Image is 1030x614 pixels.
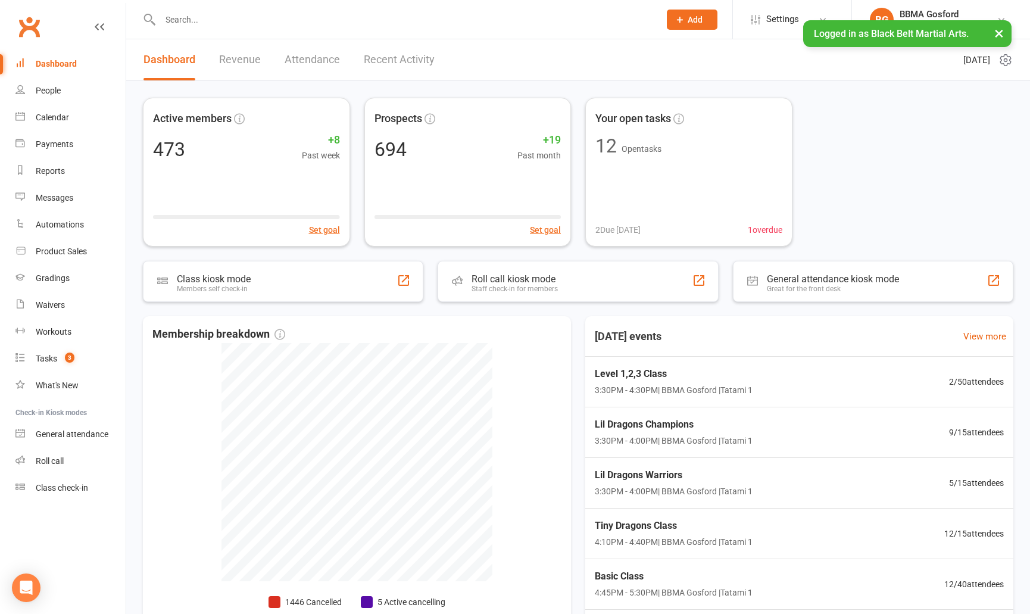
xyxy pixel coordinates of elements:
[15,77,126,104] a: People
[36,220,84,229] div: Automations
[814,28,969,39] span: Logged in as Black Belt Martial Arts.
[15,372,126,399] a: What's New
[36,59,77,68] div: Dashboard
[36,247,87,256] div: Product Sales
[36,327,71,336] div: Workouts
[364,39,435,80] a: Recent Activity
[15,238,126,265] a: Product Sales
[36,300,65,310] div: Waivers
[595,417,753,432] span: Lil Dragons Champions
[949,426,1004,439] span: 9 / 15 attendees
[36,456,64,466] div: Roll call
[36,429,108,439] div: General attendance
[15,158,126,185] a: Reports
[14,12,44,42] a: Clubworx
[595,485,753,498] span: 3:30PM - 4:00PM | BBMA Gosford | Tatami 1
[374,140,407,159] div: 694
[517,149,561,162] span: Past month
[15,319,126,345] a: Workouts
[767,273,899,285] div: General attendance kiosk mode
[595,569,753,584] span: Basic Class
[36,273,70,283] div: Gradings
[36,113,69,122] div: Calendar
[949,476,1004,490] span: 5 / 15 attendees
[622,144,661,154] span: Open tasks
[302,149,340,162] span: Past week
[595,223,641,236] span: 2 Due [DATE]
[517,132,561,149] span: +19
[15,185,126,211] a: Messages
[15,51,126,77] a: Dashboard
[988,20,1010,46] button: ×
[177,273,251,285] div: Class kiosk mode
[15,131,126,158] a: Payments
[15,292,126,319] a: Waivers
[688,15,703,24] span: Add
[15,475,126,501] a: Class kiosk mode
[153,110,232,127] span: Active members
[36,86,61,95] div: People
[15,265,126,292] a: Gradings
[302,132,340,149] span: +8
[15,448,126,475] a: Roll call
[530,223,561,236] button: Set goal
[900,20,981,30] div: Black Belt Martial Arts
[667,10,717,30] button: Add
[595,535,753,548] span: 4:10PM - 4:40PM | BBMA Gosford | Tatami 1
[595,434,753,447] span: 3:30PM - 4:00PM | BBMA Gosford | Tatami 1
[472,285,558,293] div: Staff check-in for members
[309,223,340,236] button: Set goal
[870,8,894,32] div: BG
[944,527,1004,540] span: 12 / 15 attendees
[361,596,445,609] li: 5 Active cancelling
[595,384,753,397] span: 3:30PM - 4:30PM | BBMA Gosford | Tatami 1
[157,11,651,28] input: Search...
[285,39,340,80] a: Attendance
[152,326,285,343] span: Membership breakdown
[585,326,671,347] h3: [DATE] events
[595,136,617,155] div: 12
[36,139,73,149] div: Payments
[472,273,558,285] div: Roll call kiosk mode
[15,104,126,131] a: Calendar
[595,467,753,483] span: Lil Dragons Warriors
[595,518,753,534] span: Tiny Dragons Class
[767,285,899,293] div: Great for the front desk
[595,366,753,382] span: Level 1,2,3 Class
[269,596,342,609] li: 1446 Cancelled
[15,211,126,238] a: Automations
[65,353,74,363] span: 3
[900,9,981,20] div: BBMA Gosford
[15,345,126,372] a: Tasks 3
[15,421,126,448] a: General attendance kiosk mode
[12,574,40,602] div: Open Intercom Messenger
[963,53,990,67] span: [DATE]
[219,39,261,80] a: Revenue
[748,223,782,236] span: 1 overdue
[963,329,1006,344] a: View more
[143,39,195,80] a: Dashboard
[949,375,1004,388] span: 2 / 50 attendees
[36,381,79,390] div: What's New
[766,6,799,33] span: Settings
[177,285,251,293] div: Members self check-in
[36,354,57,363] div: Tasks
[595,586,753,599] span: 4:45PM - 5:30PM | BBMA Gosford | Tatami 1
[36,483,88,493] div: Class check-in
[595,110,671,127] span: Your open tasks
[36,166,65,176] div: Reports
[374,110,422,127] span: Prospects
[36,193,73,202] div: Messages
[153,140,185,159] div: 473
[944,578,1004,591] span: 12 / 40 attendees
